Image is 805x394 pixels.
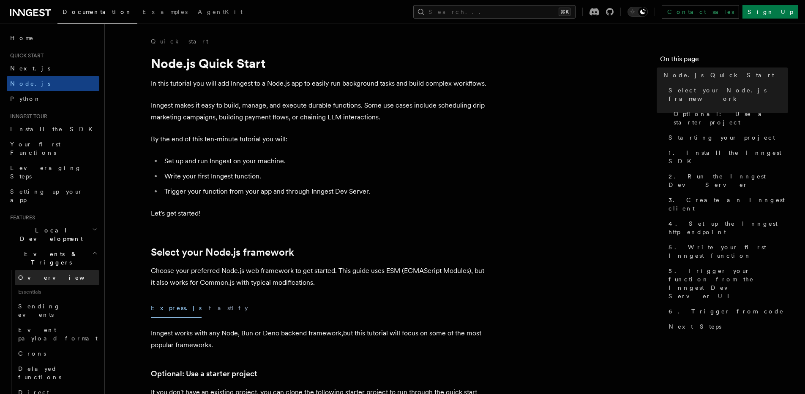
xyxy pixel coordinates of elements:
[7,137,99,160] a: Your first Functions
[10,165,82,180] span: Leveraging Steps
[151,56,489,71] h1: Node.js Quick Start
[665,240,788,263] a: 5. Write your first Inngest function
[660,67,788,83] a: Node.js Quick Start
[151,100,489,123] p: Inngest makes it easy to build, manage, and execute durable functions. Some use cases include sch...
[15,299,99,322] a: Sending events
[665,216,788,240] a: 4. Set up the Inngest http endpoint
[7,246,99,270] button: Events & Triggers
[669,243,788,260] span: 5. Write your first Inngest function
[162,186,489,197] li: Trigger your function from your app and through Inngest Dev Server.
[63,8,132,15] span: Documentation
[10,188,83,203] span: Setting up your app
[15,346,99,361] a: Crons
[413,5,576,19] button: Search...⌘K
[670,106,788,130] a: Optional: Use a starter project
[662,5,739,19] a: Contact sales
[10,80,50,87] span: Node.js
[151,368,257,380] a: Optional: Use a starter project
[669,219,788,236] span: 4. Set up the Inngest http endpoint
[665,83,788,106] a: Select your Node.js framework
[15,322,99,346] a: Event payload format
[151,327,489,351] p: Inngest works with any Node, Bun or Deno backend framework,but this tutorial will focus on some o...
[18,327,98,342] span: Event payload format
[151,246,294,258] a: Select your Node.js framework
[669,267,788,300] span: 5. Trigger your function from the Inngest Dev Server UI
[559,8,570,16] kbd: ⌘K
[15,270,99,285] a: Overview
[742,5,798,19] a: Sign Up
[7,223,99,246] button: Local Development
[10,65,50,72] span: Next.js
[57,3,137,24] a: Documentation
[665,192,788,216] a: 3. Create an Inngest client
[674,110,788,127] span: Optional: Use a starter project
[660,54,788,67] h4: On this page
[7,76,99,91] a: Node.js
[669,172,788,189] span: 2. Run the Inngest Dev Server
[18,350,46,357] span: Crons
[142,8,188,15] span: Examples
[665,263,788,304] a: 5. Trigger your function from the Inngest Dev Server UI
[18,274,105,281] span: Overview
[18,365,61,381] span: Delayed functions
[208,299,248,318] button: Fastify
[669,322,721,331] span: Next Steps
[669,86,788,103] span: Select your Node.js framework
[7,214,35,221] span: Features
[18,303,60,318] span: Sending events
[162,155,489,167] li: Set up and run Inngest on your machine.
[7,160,99,184] a: Leveraging Steps
[7,113,47,120] span: Inngest tour
[669,133,775,142] span: Starting your project
[7,30,99,46] a: Home
[669,148,788,165] span: 1. Install the Inngest SDK
[151,299,202,318] button: Express.js
[7,121,99,137] a: Install the SDK
[663,71,774,79] span: Node.js Quick Start
[151,37,208,46] a: Quick start
[137,3,193,23] a: Examples
[669,307,784,316] span: 6. Trigger from code
[669,196,788,213] span: 3. Create an Inngest client
[10,34,34,42] span: Home
[7,91,99,106] a: Python
[193,3,248,23] a: AgentKit
[665,145,788,169] a: 1. Install the Inngest SDK
[665,304,788,319] a: 6. Trigger from code
[15,361,99,385] a: Delayed functions
[198,8,243,15] span: AgentKit
[665,169,788,192] a: 2. Run the Inngest Dev Server
[151,208,489,219] p: Let's get started!
[151,78,489,89] p: In this tutorial you will add Inngest to a Node.js app to easily run background tasks and build c...
[7,61,99,76] a: Next.js
[15,285,99,299] span: Essentials
[7,226,92,243] span: Local Development
[151,265,489,289] p: Choose your preferred Node.js web framework to get started. This guide uses ESM (ECMAScript Modul...
[10,141,60,156] span: Your first Functions
[7,250,92,267] span: Events & Triggers
[162,170,489,182] li: Write your first Inngest function.
[7,184,99,208] a: Setting up your app
[665,130,788,145] a: Starting your project
[7,52,44,59] span: Quick start
[665,319,788,334] a: Next Steps
[628,7,648,17] button: Toggle dark mode
[151,133,489,145] p: By the end of this ten-minute tutorial you will:
[10,95,41,102] span: Python
[10,126,98,132] span: Install the SDK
